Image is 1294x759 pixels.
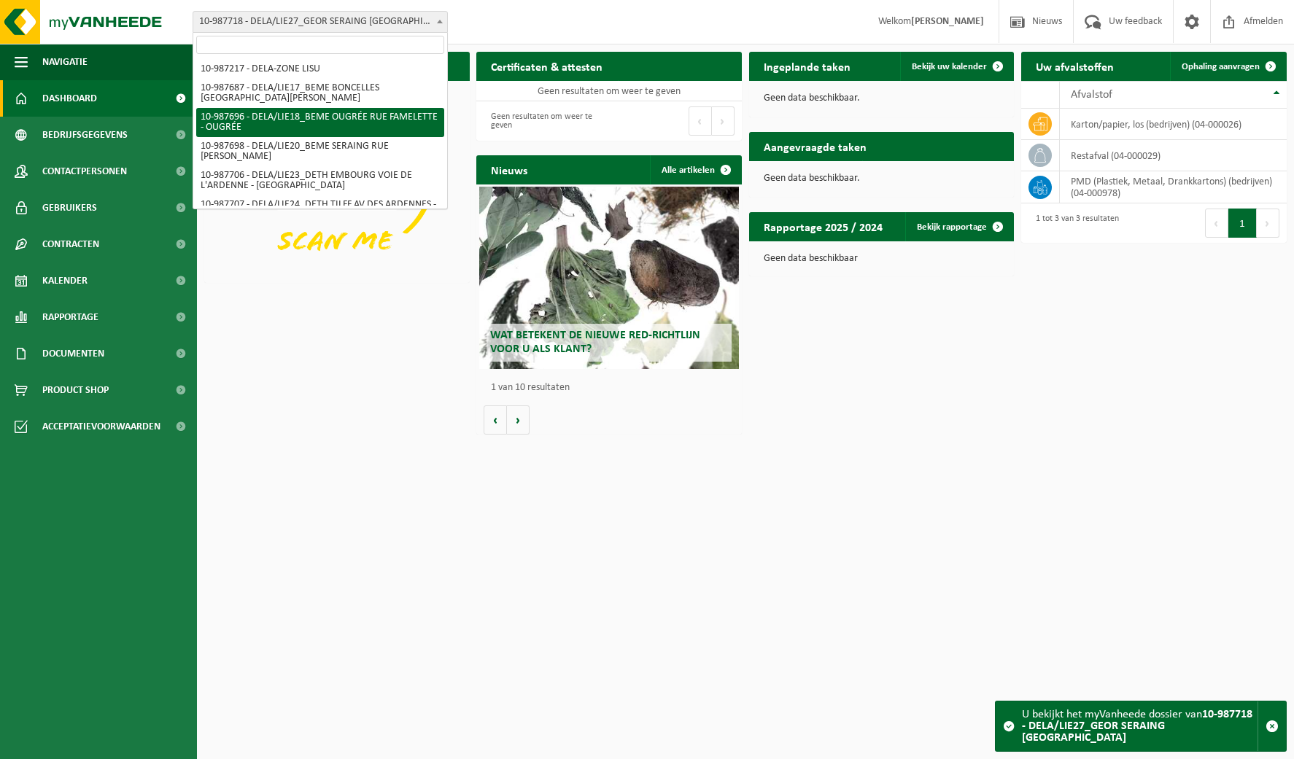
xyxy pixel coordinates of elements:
span: Rapportage [42,299,98,335]
p: Geen data beschikbaar. [764,174,1000,184]
span: 10-987718 - DELA/LIE27_GEOR SERAING RUE DU PAIRAY - SERAING [193,11,448,33]
span: Afvalstof [1071,89,1112,101]
span: Wat betekent de nieuwe RED-richtlijn voor u als klant? [490,330,700,355]
h2: Aangevraagde taken [749,132,881,160]
span: Bekijk uw kalender [912,62,987,71]
span: Gebruikers [42,190,97,226]
td: PMD (Plastiek, Metaal, Drankkartons) (bedrijven) (04-000978) [1060,171,1287,203]
td: restafval (04-000029) [1060,140,1287,171]
a: Alle artikelen [650,155,740,184]
div: Geen resultaten om weer te geven [484,105,602,137]
li: 10-987707 - DELA/LIE24_DETH TILFF AV DES ARDENNES - TILFF [196,195,444,225]
td: karton/papier, los (bedrijven) (04-000026) [1060,109,1287,140]
a: Bekijk uw kalender [900,52,1012,81]
span: Kalender [42,262,88,299]
p: 1 van 10 resultaten [491,383,735,393]
span: Bedrijfsgegevens [42,117,128,153]
a: Wat betekent de nieuwe RED-richtlijn voor u als klant? [479,187,739,369]
span: Ophaling aanvragen [1182,62,1260,71]
span: Contactpersonen [42,153,127,190]
button: 1 [1228,209,1257,238]
span: Dashboard [42,80,97,117]
p: Geen data beschikbaar [764,254,1000,264]
div: 1 tot 3 van 3 resultaten [1028,207,1119,239]
li: 10-987217 - DELA-ZONE LISU [196,60,444,79]
button: Volgende [507,405,530,435]
li: 10-987698 - DELA/LIE20_BEME SERAING RUE [PERSON_NAME] [196,137,444,166]
button: Previous [689,106,712,136]
iframe: chat widget [7,727,244,759]
h2: Rapportage 2025 / 2024 [749,212,897,241]
li: 10-987696 - DELA/LIE18_BEME OUGRÉE RUE FAMELETTE - OUGRÉE [196,108,444,137]
span: Acceptatievoorwaarden [42,408,160,445]
div: U bekijkt het myVanheede dossier van [1022,701,1258,751]
p: Geen data beschikbaar. [764,93,1000,104]
span: 10-987718 - DELA/LIE27_GEOR SERAING RUE DU PAIRAY - SERAING [193,12,447,32]
h2: Certificaten & attesten [476,52,617,80]
button: Next [712,106,735,136]
li: 10-987687 - DELA/LIE17_BEME BONCELLES [GEOGRAPHIC_DATA][PERSON_NAME] [196,79,444,108]
strong: [PERSON_NAME] [911,16,984,27]
h2: Nieuws [476,155,542,184]
button: Previous [1205,209,1228,238]
button: Next [1257,209,1279,238]
strong: 10-987718 - DELA/LIE27_GEOR SERAING [GEOGRAPHIC_DATA] [1022,709,1252,744]
h2: Uw afvalstoffen [1021,52,1128,80]
li: 10-987706 - DELA/LIE23_DETH EMBOURG VOIE DE L'ARDENNE - [GEOGRAPHIC_DATA] [196,166,444,195]
a: Ophaling aanvragen [1170,52,1285,81]
h2: Ingeplande taken [749,52,865,80]
span: Navigatie [42,44,88,80]
button: Vorige [484,405,507,435]
a: Bekijk rapportage [905,212,1012,241]
span: Product Shop [42,372,109,408]
span: Documenten [42,335,104,372]
td: Geen resultaten om weer te geven [476,81,742,101]
span: Contracten [42,226,99,262]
